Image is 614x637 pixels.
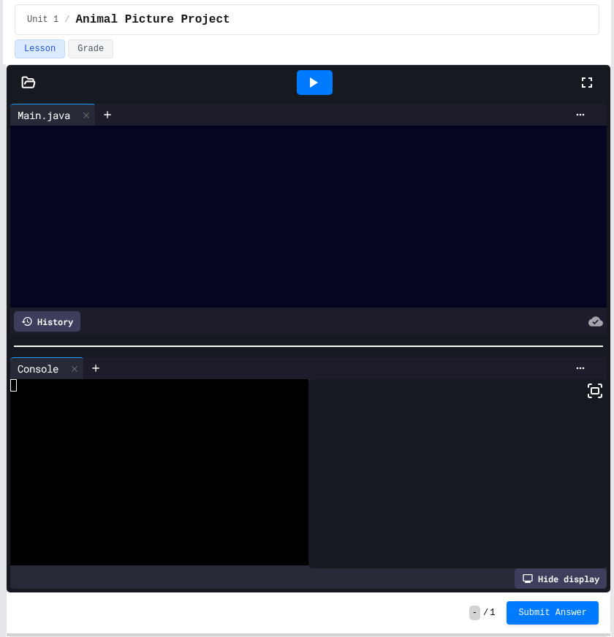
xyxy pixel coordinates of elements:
[14,311,80,332] div: History
[10,107,77,123] div: Main.java
[515,568,607,589] div: Hide display
[469,606,480,620] span: -
[490,607,495,619] span: 1
[10,361,66,376] div: Console
[75,11,230,28] span: Animal Picture Project
[68,39,113,58] button: Grade
[10,357,84,379] div: Console
[10,104,96,126] div: Main.java
[483,607,488,619] span: /
[507,601,599,625] button: Submit Answer
[27,14,58,26] span: Unit 1
[518,607,587,619] span: Submit Answer
[64,14,69,26] span: /
[15,39,65,58] button: Lesson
